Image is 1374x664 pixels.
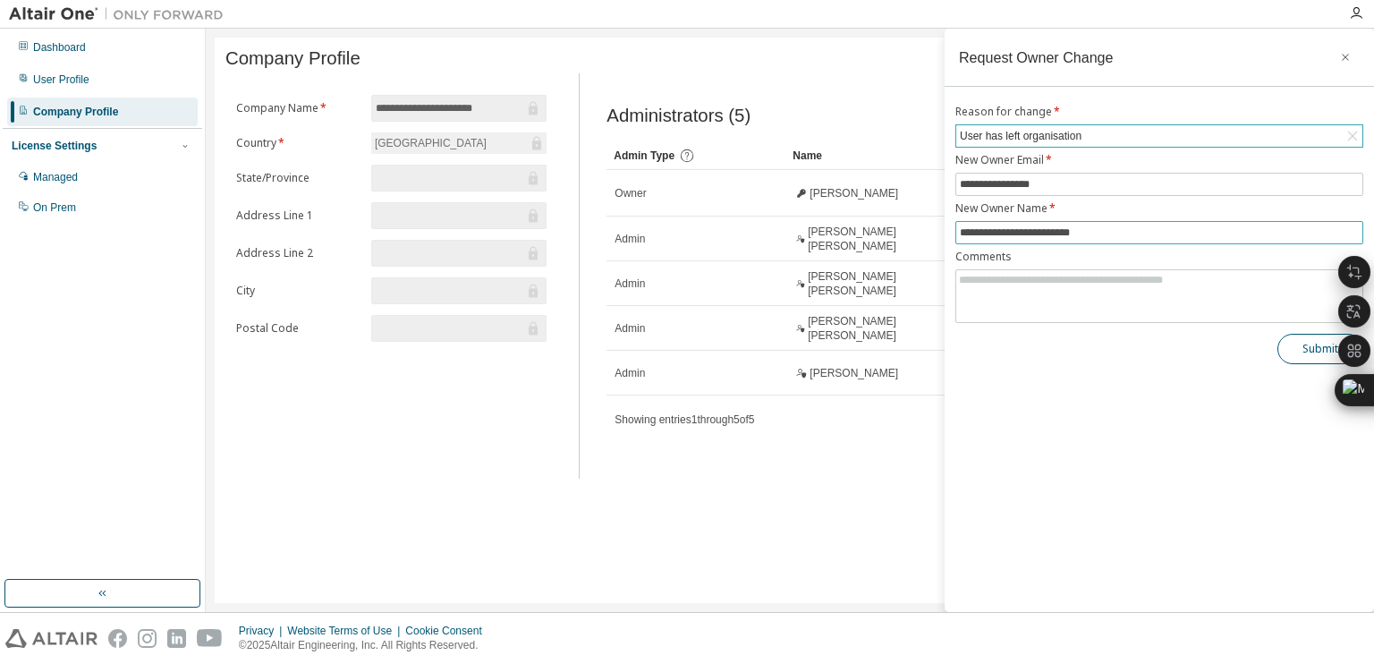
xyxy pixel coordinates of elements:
[371,132,547,154] div: [GEOGRAPHIC_DATA]
[138,629,157,648] img: instagram.svg
[810,186,898,200] span: [PERSON_NAME]
[236,284,360,298] label: City
[808,314,956,343] span: [PERSON_NAME] [PERSON_NAME]
[615,277,645,291] span: Admin
[955,250,1363,264] label: Comments
[33,72,89,87] div: User Profile
[1277,334,1363,364] button: Submit
[236,101,360,115] label: Company Name
[239,638,493,653] p: © 2025 Altair Engineering, Inc. All Rights Reserved.
[614,149,674,162] span: Admin Type
[5,629,98,648] img: altair_logo.svg
[606,106,751,126] span: Administrators (5)
[236,171,360,185] label: State/Province
[108,629,127,648] img: facebook.svg
[239,624,287,638] div: Privacy
[33,105,118,119] div: Company Profile
[956,125,1362,147] div: User has left organisation
[197,629,223,648] img: youtube.svg
[236,136,360,150] label: Country
[372,133,489,153] div: [GEOGRAPHIC_DATA]
[9,5,233,23] img: Altair One
[615,321,645,336] span: Admin
[236,246,360,260] label: Address Line 2
[225,48,360,69] span: Company Profile
[810,366,898,380] span: [PERSON_NAME]
[808,225,956,253] span: [PERSON_NAME] [PERSON_NAME]
[959,50,1114,64] div: Request Owner Change
[236,209,360,223] label: Address Line 1
[793,141,957,170] div: Name
[405,624,492,638] div: Cookie Consent
[955,105,1363,119] label: Reason for change
[955,201,1363,216] label: New Owner Name
[33,170,78,184] div: Managed
[808,269,956,298] span: [PERSON_NAME] [PERSON_NAME]
[955,153,1363,167] label: New Owner Email
[236,321,360,336] label: Postal Code
[615,232,645,246] span: Admin
[12,139,97,153] div: License Settings
[957,126,1084,146] div: User has left organisation
[615,366,645,380] span: Admin
[33,40,86,55] div: Dashboard
[615,186,646,200] span: Owner
[167,629,186,648] img: linkedin.svg
[287,624,405,638] div: Website Terms of Use
[33,200,76,215] div: On Prem
[615,413,754,426] span: Showing entries 1 through 5 of 5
